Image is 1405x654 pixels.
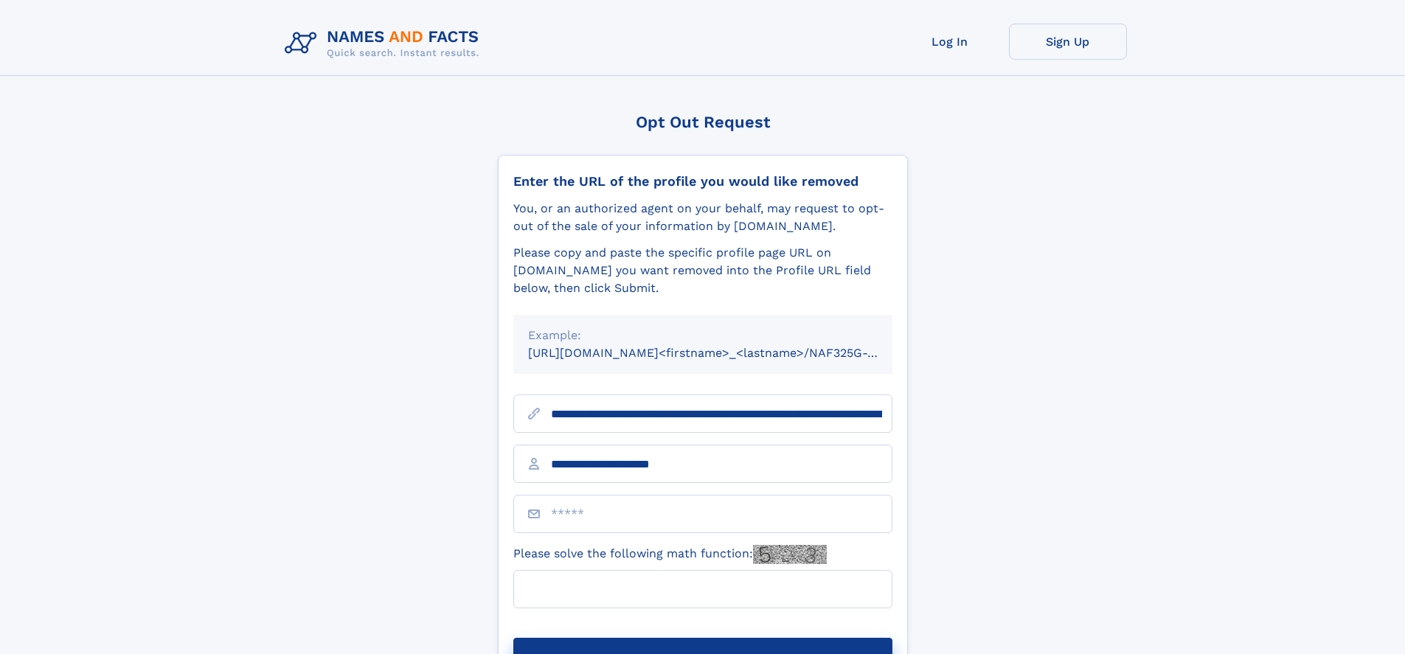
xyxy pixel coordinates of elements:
[513,244,892,297] div: Please copy and paste the specific profile page URL on [DOMAIN_NAME] you want removed into the Pr...
[513,545,827,564] label: Please solve the following math function:
[528,346,920,360] small: [URL][DOMAIN_NAME]<firstname>_<lastname>/NAF325G-xxxxxxxx
[1009,24,1127,60] a: Sign Up
[513,173,892,189] div: Enter the URL of the profile you would like removed
[528,327,878,344] div: Example:
[279,24,491,63] img: Logo Names and Facts
[891,24,1009,60] a: Log In
[498,113,908,131] div: Opt Out Request
[513,200,892,235] div: You, or an authorized agent on your behalf, may request to opt-out of the sale of your informatio...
